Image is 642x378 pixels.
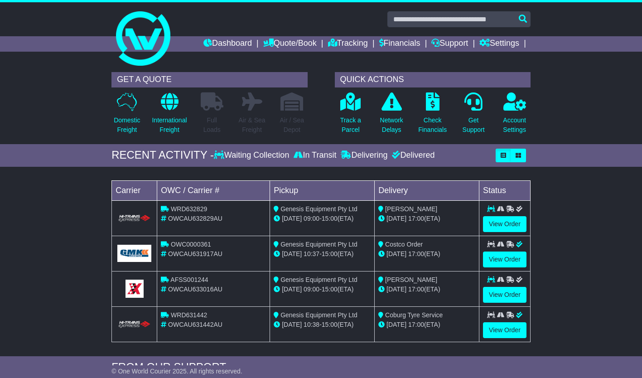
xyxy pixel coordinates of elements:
[385,276,437,283] span: [PERSON_NAME]
[385,241,423,248] span: Costco Order
[304,286,319,293] span: 09:00
[111,72,307,87] div: GET A QUOTE
[152,116,187,135] p: International Freight
[201,116,223,135] p: Full Loads
[304,321,319,328] span: 10:38
[408,215,424,222] span: 17:00
[340,92,362,140] a: Track aParcel
[111,149,214,162] div: RECENT ACTIVITY -
[483,216,526,232] a: View Order
[280,205,357,213] span: Genesis Equipment Pty Ltd
[378,320,475,330] div: (ETA)
[322,215,338,222] span: 15:00
[408,286,424,293] span: 17:00
[274,285,371,294] div: - (ETA)
[483,252,526,267] a: View Order
[431,36,468,52] a: Support
[263,36,317,52] a: Quote/Book
[157,180,270,200] td: OWC / Carrier #
[111,368,242,375] span: © One World Courier 2025. All rights reserved.
[304,250,319,257] span: 10:37
[280,116,304,135] p: Air / Sea Depot
[408,250,424,257] span: 17:00
[418,92,447,140] a: CheckFinancials
[270,180,375,200] td: Pickup
[238,116,265,135] p: Air & Sea Freight
[171,205,207,213] span: WRD632829
[171,311,207,319] span: WRD631442
[282,250,302,257] span: [DATE]
[375,180,479,200] td: Delivery
[274,214,371,223] div: - (ETA)
[291,150,338,160] div: In Transit
[168,250,222,257] span: OWCAU631917AU
[322,321,338,328] span: 15:00
[113,92,140,140] a: DomesticFreight
[380,92,404,140] a: NetworkDelays
[282,215,302,222] span: [DATE]
[274,249,371,259] div: - (ETA)
[386,321,406,328] span: [DATE]
[117,320,151,329] img: HiTrans.png
[280,276,357,283] span: Genesis Equipment Pty Ltd
[386,286,406,293] span: [DATE]
[304,215,319,222] span: 09:00
[112,180,157,200] td: Carrier
[171,241,211,248] span: OWC0000361
[335,72,531,87] div: QUICK ACTIONS
[483,322,526,338] a: View Order
[483,287,526,303] a: View Order
[408,321,424,328] span: 17:00
[386,250,406,257] span: [DATE]
[282,321,302,328] span: [DATE]
[379,36,420,52] a: Financials
[385,311,443,319] span: Coburg Tyre Service
[378,249,475,259] div: (ETA)
[322,286,338,293] span: 15:00
[111,361,531,374] div: FROM OUR SUPPORT
[274,320,371,330] div: - (ETA)
[503,116,526,135] p: Account Settings
[338,150,390,160] div: Delivering
[479,36,519,52] a: Settings
[502,92,526,140] a: AccountSettings
[168,321,222,328] span: OWCAU631442AU
[214,150,291,160] div: Waiting Collection
[168,286,222,293] span: OWCAU633016AU
[463,116,485,135] p: Get Support
[168,215,222,222] span: OWCAU632829AU
[117,214,151,223] img: HiTrans.png
[479,180,531,200] td: Status
[126,280,144,298] img: GetCarrierServiceLogo
[322,250,338,257] span: 15:00
[117,245,151,262] img: GetCarrierServiceLogo
[378,285,475,294] div: (ETA)
[114,116,140,135] p: Domestic Freight
[462,92,485,140] a: GetSupport
[340,116,361,135] p: Track a Parcel
[280,311,357,319] span: Genesis Equipment Pty Ltd
[380,116,403,135] p: Network Delays
[280,241,357,248] span: Genesis Equipment Pty Ltd
[418,116,447,135] p: Check Financials
[282,286,302,293] span: [DATE]
[378,214,475,223] div: (ETA)
[203,36,252,52] a: Dashboard
[328,36,368,52] a: Tracking
[390,150,434,160] div: Delivered
[385,205,437,213] span: [PERSON_NAME]
[151,92,187,140] a: InternationalFreight
[386,215,406,222] span: [DATE]
[170,276,208,283] span: AFSS001244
